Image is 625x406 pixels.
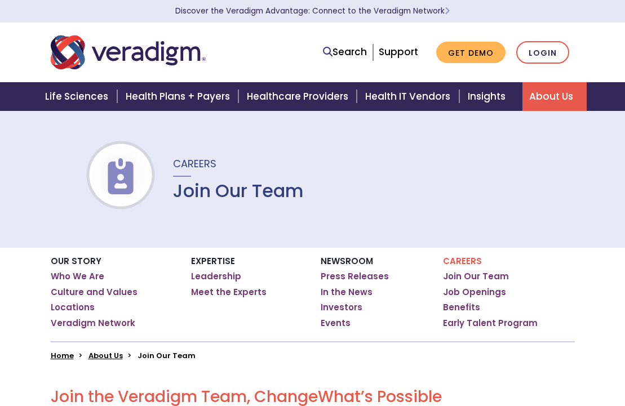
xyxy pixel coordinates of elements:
[38,82,118,111] a: Life Sciences
[51,287,138,298] a: Culture and Values
[461,82,522,111] a: Insights
[436,42,506,64] a: Get Demo
[321,318,351,329] a: Events
[51,271,104,282] a: Who We Are
[321,302,362,313] a: Investors
[173,157,216,171] span: Careers
[379,45,418,59] a: Support
[522,82,587,111] a: About Us
[240,82,358,111] a: Healthcare Providers
[516,41,569,64] a: Login
[321,271,389,282] a: Press Releases
[445,6,450,16] span: Learn More
[323,44,367,60] a: Search
[443,287,506,298] a: Job Openings
[51,34,206,71] img: Veradigm logo
[175,6,450,16] a: Discover the Veradigm Advantage: Connect to the Veradigm NetworkLearn More
[191,271,241,282] a: Leadership
[443,302,480,313] a: Benefits
[173,180,304,202] h1: Join Our Team
[443,318,538,329] a: Early Talent Program
[51,318,135,329] a: Veradigm Network
[358,82,460,111] a: Health IT Vendors
[119,82,240,111] a: Health Plans + Payers
[321,287,373,298] a: In the News
[51,350,74,361] a: Home
[51,302,95,313] a: Locations
[191,287,267,298] a: Meet the Experts
[88,350,123,361] a: About Us
[443,271,509,282] a: Join Our Team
